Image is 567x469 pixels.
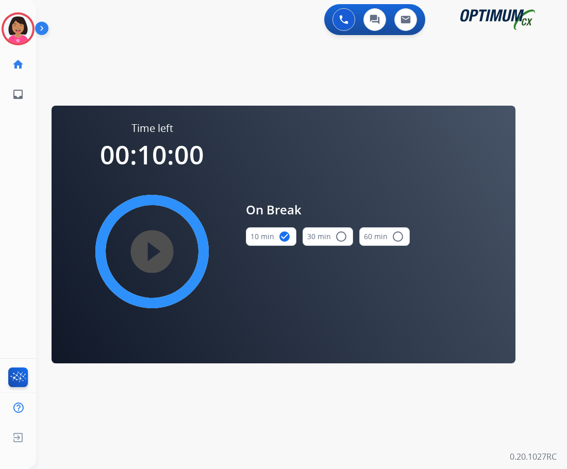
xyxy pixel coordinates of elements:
[335,230,347,243] mat-icon: radio_button_unchecked
[100,137,204,172] span: 00:10:00
[146,245,158,258] mat-icon: play_circle_filled
[359,227,410,246] button: 60 min
[510,450,557,463] p: 0.20.1027RC
[246,227,296,246] button: 10 min
[131,121,173,136] span: Time left
[392,230,404,243] mat-icon: radio_button_unchecked
[246,200,410,219] span: On Break
[303,227,353,246] button: 30 min
[12,58,24,71] mat-icon: home
[12,88,24,100] mat-icon: inbox
[4,14,32,43] img: avatar
[278,230,291,243] mat-icon: check_circle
